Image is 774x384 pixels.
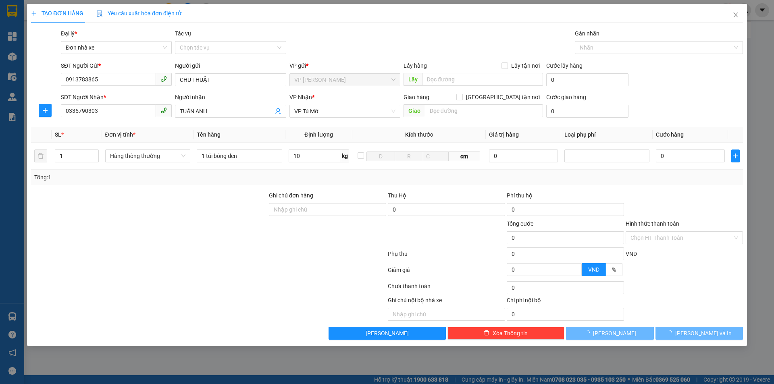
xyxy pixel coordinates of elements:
[593,329,636,338] span: [PERSON_NAME]
[489,131,519,138] span: Giá trị hàng
[626,220,679,227] label: Hình thức thanh toán
[546,94,586,100] label: Cước giao hàng
[269,192,313,199] label: Ghi chú đơn hàng
[160,76,167,82] span: phone
[275,108,281,114] span: user-add
[395,152,423,161] input: R
[34,149,47,162] button: delete
[304,131,333,138] span: Định lượng
[388,192,406,199] span: Thu Hộ
[289,61,400,70] div: VP gửi
[39,104,52,117] button: plus
[61,30,77,37] span: Đại lý
[561,127,653,143] th: Loại phụ phí
[463,93,543,102] span: [GEOGRAPHIC_DATA] tận nơi
[175,30,191,37] label: Tác vụ
[387,266,506,280] div: Giảm giá
[388,296,505,308] div: Ghi chú nội bộ nhà xe
[294,105,395,117] span: VP Tú Mỡ
[96,10,181,17] span: Yêu cầu xuất hóa đơn điện tử
[61,93,172,102] div: SĐT Người Nhận
[493,329,528,338] span: Xóa Thông tin
[655,327,743,340] button: [PERSON_NAME] và In
[105,131,135,138] span: Đơn vị tính
[546,62,583,69] label: Cước lấy hàng
[507,191,624,203] div: Phí thu hộ
[269,203,386,216] input: Ghi chú đơn hàng
[422,73,543,86] input: Dọc đường
[732,12,739,18] span: close
[197,131,221,138] span: Tên hàng
[484,330,489,336] span: delete
[61,61,172,70] div: SĐT Người Gửi
[294,74,395,86] span: VP LÊ HỒNG PHONG
[55,131,61,138] span: SL
[329,327,446,340] button: [PERSON_NAME]
[575,30,599,37] label: Gán nhãn
[404,73,422,86] span: Lấy
[387,282,506,296] div: Chưa thanh toán
[388,308,505,321] input: Nhập ghi chú
[656,131,684,138] span: Cước hàng
[675,329,732,338] span: [PERSON_NAME] và In
[584,330,593,336] span: loading
[39,107,51,114] span: plus
[731,149,740,162] button: plus
[404,104,425,117] span: Giao
[588,266,599,273] span: VND
[732,153,739,159] span: plus
[404,62,427,69] span: Lấy hàng
[666,330,675,336] span: loading
[546,105,628,118] input: Cước giao hàng
[566,327,653,340] button: [PERSON_NAME]
[626,251,637,257] span: VND
[96,10,103,17] img: icon
[425,104,543,117] input: Dọc đường
[66,42,167,54] span: Đơn nhà xe
[31,10,37,16] span: plus
[546,73,628,86] input: Cước lấy hàng
[289,94,312,100] span: VP Nhận
[612,266,616,273] span: %
[31,10,83,17] span: TẠO ĐƠN HÀNG
[366,152,395,161] input: D
[366,329,409,338] span: [PERSON_NAME]
[724,4,747,27] button: Close
[341,149,349,162] span: kg
[175,61,286,70] div: Người gửi
[387,249,506,264] div: Phụ thu
[449,152,480,161] span: cm
[423,152,449,161] input: C
[507,296,624,308] div: Chi phí nội bộ
[175,93,286,102] div: Người nhận
[404,94,429,100] span: Giao hàng
[489,149,558,162] input: 0
[160,107,167,114] span: phone
[34,173,299,182] div: Tổng: 1
[447,327,565,340] button: deleteXóa Thông tin
[110,150,186,162] span: Hàng thông thường
[197,149,282,162] input: VD: Bàn, Ghế
[508,61,543,70] span: Lấy tận nơi
[507,220,533,227] span: Tổng cước
[405,131,433,138] span: Kích thước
